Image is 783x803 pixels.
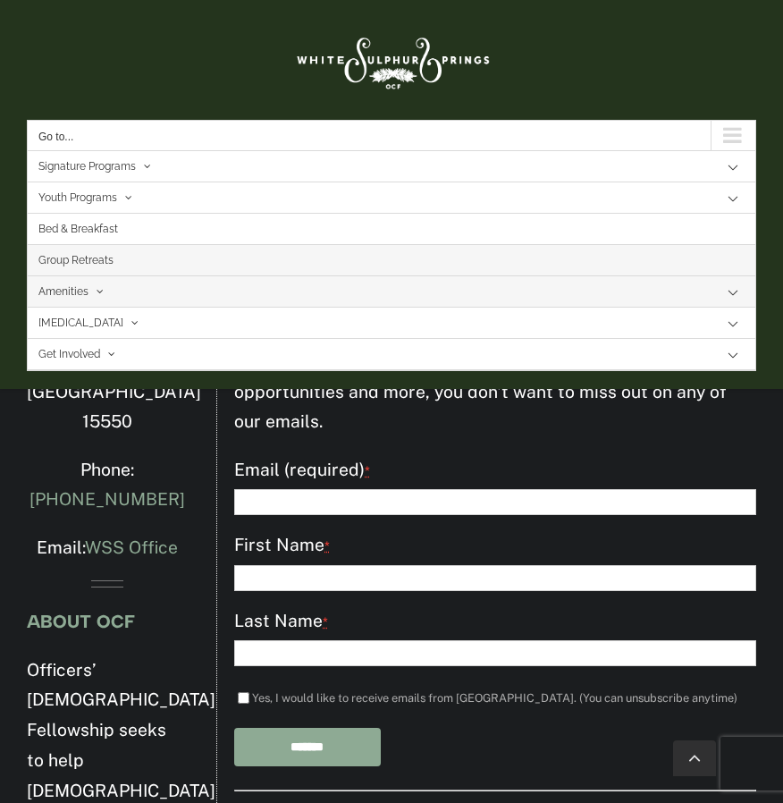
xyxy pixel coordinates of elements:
nav: Main Menu Mobile Sticky [27,120,756,371]
span: Go to... [38,131,73,143]
button: Open submenu of Get Involved [711,339,755,370]
label: Yes, I would like to receive emails from [GEOGRAPHIC_DATA]. (You can unsubscribe anytime) [252,691,737,705]
label: Email (required) [234,455,756,486]
p: Email: [27,533,188,563]
span: Group Retreats [38,245,114,276]
h4: ABOUT OCF [27,612,188,631]
label: Last Name [234,606,756,638]
a: Get Involved [28,339,755,370]
button: Open submenu of EXSEL [711,308,755,339]
img: White Sulphur Springs Logo [289,18,494,102]
a: Youth Programs [28,182,755,214]
p: Phone: [27,455,188,516]
abbr: required [323,614,328,630]
button: Open submenu of Youth Programs [711,182,755,214]
a: Bed & Breakfast [28,214,755,245]
span: Youth Programs [38,182,117,214]
button: Open submenu of Amenities [711,276,755,308]
a: [PHONE_NUMBER] [29,489,185,509]
abbr: required [365,463,370,478]
a: WSS Office [85,537,178,557]
label: First Name [234,530,756,562]
a: [MEDICAL_DATA] [28,308,755,339]
abbr: required [324,538,330,554]
span: Amenities [38,276,88,308]
span: Bed & Breakfast [38,214,118,245]
button: Open submenu of Signature Programs [711,151,755,182]
span: Get Involved [38,339,100,370]
button: Go to... [27,120,756,151]
a: Signature Programs [28,151,755,182]
a: Group Retreats [28,245,755,276]
a: Amenities [28,276,755,308]
span: Signature Programs [38,151,136,182]
span: [MEDICAL_DATA] [38,308,123,339]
